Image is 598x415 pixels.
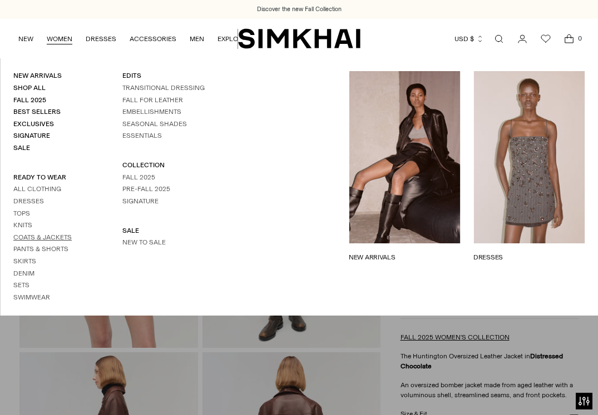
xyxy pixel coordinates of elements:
[488,28,510,50] a: Open search modal
[18,27,33,51] a: NEW
[130,27,176,51] a: ACCESSORIES
[454,27,484,51] button: USD $
[511,28,533,50] a: Go to the account page
[86,27,116,51] a: DRESSES
[257,5,342,14] a: Discover the new Fall Collection
[190,27,204,51] a: MEN
[535,28,557,50] a: Wishlist
[238,28,360,49] a: SIMKHAI
[558,28,580,50] a: Open cart modal
[218,27,246,51] a: EXPLORE
[47,27,72,51] a: WOMEN
[575,33,585,43] span: 0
